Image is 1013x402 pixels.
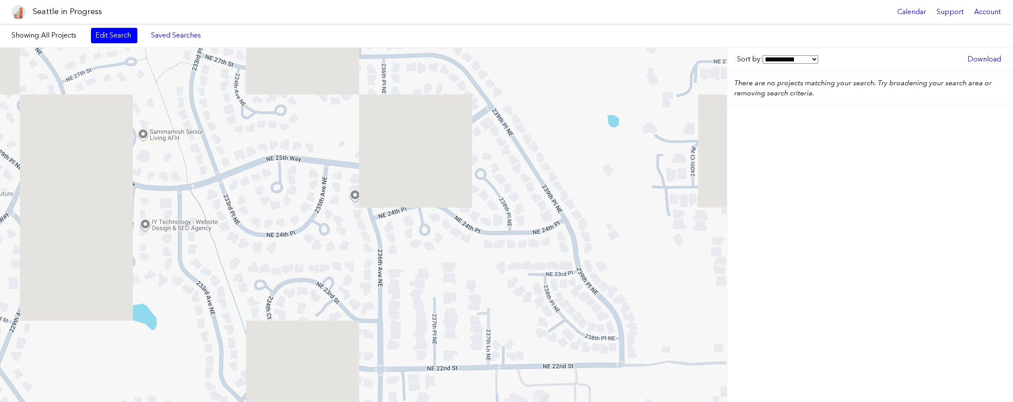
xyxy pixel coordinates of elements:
[11,5,26,19] img: favicon-96x96.png
[763,55,818,64] select: Sort by:
[33,6,102,17] h1: Seattle in Progress
[11,30,82,40] label: Showing:
[146,28,206,43] a: Saved Searches
[91,28,137,43] a: Edit Search
[963,52,1005,67] a: Download
[737,54,818,64] label: Sort by:
[41,31,76,39] span: All Projects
